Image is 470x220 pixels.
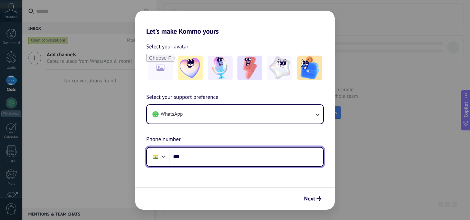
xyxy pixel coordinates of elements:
[149,150,162,164] div: India: + 91
[301,193,324,205] button: Next
[297,56,322,80] img: -5.jpeg
[208,56,233,80] img: -2.jpeg
[146,135,181,144] span: Phone number
[146,42,189,51] span: Select your avatar
[147,105,323,124] button: WhatsApp
[161,111,183,118] span: WhatsApp
[267,56,292,80] img: -4.jpeg
[178,56,203,80] img: -1.jpeg
[304,196,315,201] span: Next
[237,56,262,80] img: -3.jpeg
[135,11,335,35] h2: Let's make Kommo yours
[146,93,218,102] span: Select your support preference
